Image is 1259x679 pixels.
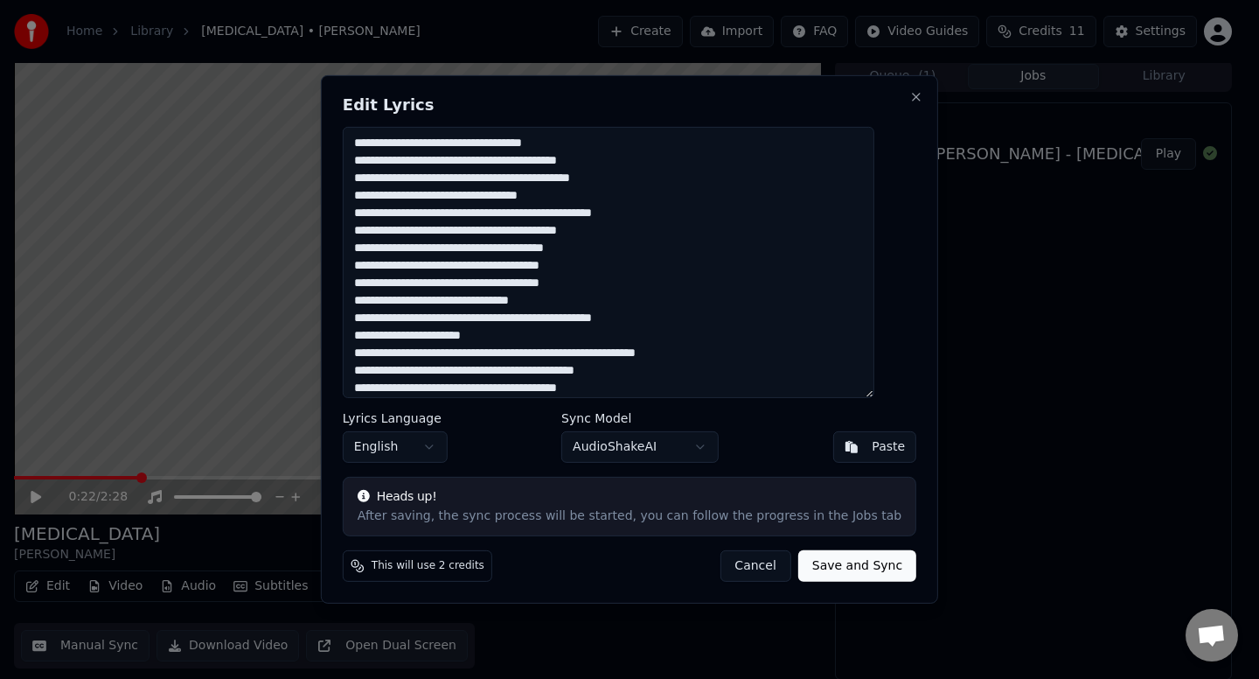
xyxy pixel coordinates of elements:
[343,412,448,424] label: Lyrics Language
[832,431,916,463] button: Paste
[872,438,905,456] div: Paste
[798,550,916,582] button: Save and Sync
[720,550,790,582] button: Cancel
[561,412,719,424] label: Sync Model
[358,488,901,506] div: Heads up!
[372,559,484,573] span: This will use 2 credits
[343,97,916,113] h2: Edit Lyrics
[358,507,901,525] div: After saving, the sync process will be started, you can follow the progress in the Jobs tab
